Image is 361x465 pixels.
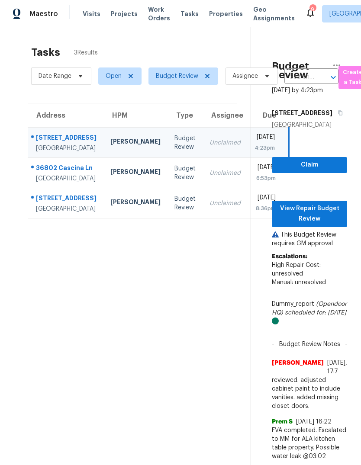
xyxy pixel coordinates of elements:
span: Budget Review [156,72,198,80]
i: scheduled for: [DATE] [285,310,346,316]
div: [STREET_ADDRESS] [36,194,97,205]
h2: Tasks [31,48,60,57]
span: Prem S [272,417,293,426]
span: Projects [111,10,138,18]
div: [STREET_ADDRESS] [36,133,97,144]
div: Budget Review [174,134,196,151]
div: 9 [309,5,316,14]
div: [PERSON_NAME] [110,198,161,208]
span: [DATE], 17:7 [327,360,347,375]
button: Claim [272,157,347,173]
h2: Budget Review [272,62,326,79]
span: Maestro [29,10,58,18]
div: [GEOGRAPHIC_DATA] [36,205,97,213]
div: [GEOGRAPHIC_DATA] [36,174,97,183]
th: Type [168,103,203,128]
span: 3 Results [74,48,98,57]
span: Claim [279,160,340,170]
span: [PERSON_NAME] [272,359,324,376]
button: Copy Address [332,105,344,121]
span: Visits [83,10,100,18]
h5: [STREET_ADDRESS] [272,109,332,117]
p: This Budget Review requires GM approval [272,231,347,248]
th: Due [248,103,289,128]
input: Search by address [284,71,314,84]
span: Properties [209,10,243,18]
div: Unclaimed [210,199,241,208]
span: Assignee [232,72,258,80]
div: [GEOGRAPHIC_DATA] [36,144,97,153]
div: Budget Review [174,164,196,182]
i: (Opendoor HQ) [272,301,347,316]
span: High Repair Cost: unresolved [272,262,321,277]
div: Dummy_report [272,300,347,326]
button: Open [327,71,339,83]
div: Budget Review [174,195,196,212]
th: HPM [103,103,168,128]
div: [GEOGRAPHIC_DATA] [272,121,347,129]
th: Assignee [203,103,248,128]
span: Date Range [39,72,71,80]
div: [PERSON_NAME] [110,167,161,178]
div: Unclaimed [210,138,241,147]
span: Geo Assignments [253,5,295,22]
span: Open [106,72,122,80]
span: Tasks [180,11,199,17]
th: Address [28,103,103,128]
span: Work Orders [148,5,170,22]
span: [DATE] 16:22 [296,419,332,425]
span: View Repair Budget Review [279,203,340,224]
div: 36802 Cascina Ln [36,164,97,174]
span: FVA completed. Escalated to MM for ALA kitchen table property. Possible water leak @03:02 [272,426,347,461]
span: Budget Review Notes [274,340,345,349]
div: [PERSON_NAME] [110,137,161,148]
b: Escalations: [272,253,307,260]
button: View Repair Budget Review [272,201,347,227]
div: Unclaimed [210,169,241,177]
div: [DATE] by 4:23pm [272,86,323,95]
span: Manual: unresolved [272,279,326,285]
span: reviewed. adjusted cabinet paint to include vanities. added missing closet doors. [272,376,347,410]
